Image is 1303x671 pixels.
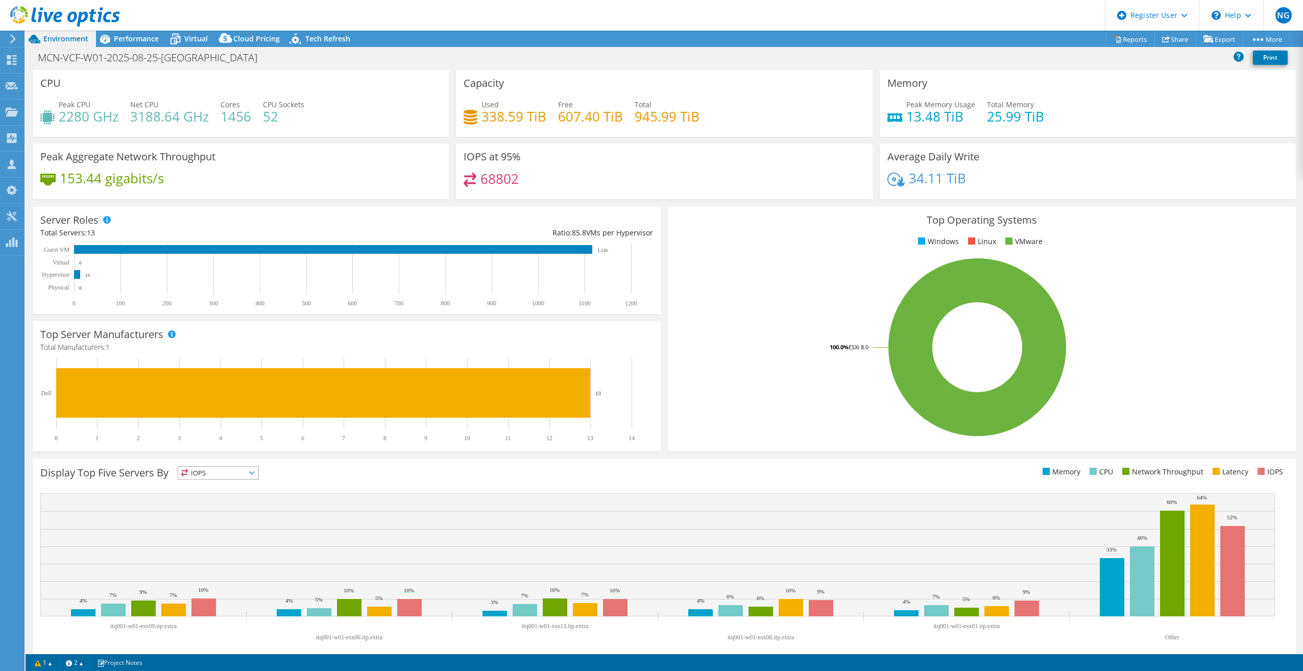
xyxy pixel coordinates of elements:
text: 9 [424,435,427,442]
text: 3 [178,435,181,442]
text: 0 [79,260,82,266]
text: 5% [315,596,323,603]
text: 0 [79,285,82,291]
text: 0 [55,435,58,442]
text: 7 [342,435,345,442]
li: Linux [966,236,996,247]
text: Other [1165,634,1179,641]
tspan: 100.0% [830,343,849,351]
tspan: ESXi 8.0 [849,343,868,351]
text: 2 [137,435,140,442]
h4: 2280 GHz [59,111,118,122]
text: 7% [521,592,528,598]
text: 10% [344,587,354,593]
span: 85.8 [572,228,586,237]
text: 900 [487,300,496,307]
span: Peak CPU [59,100,90,109]
text: 13 [595,390,601,396]
span: 1 [106,342,110,352]
text: 1200 [625,300,637,307]
text: 13 [587,435,593,442]
h3: Server Roles [40,214,99,226]
text: 9% [817,588,825,594]
li: CPU [1087,466,1113,477]
text: 0 [73,300,76,307]
text: 40% [1137,535,1147,541]
text: itq001-w01-esx01.itp.extra [933,622,1000,630]
h4: 607.40 TiB [558,111,623,122]
div: Ratio: VMs per Hypervisor [347,227,653,238]
text: Physical [48,284,69,291]
a: Share [1154,31,1196,47]
li: IOPS [1255,466,1283,477]
text: 6% [757,595,764,601]
text: 9% [139,589,147,595]
text: 500 [302,300,311,307]
text: 6% [727,593,734,600]
li: Memory [1040,466,1080,477]
span: Environment [43,34,88,43]
li: Network Throughput [1120,466,1203,477]
text: itq001-w01-esx06.itp.extra [316,634,383,641]
h1: MCN-VCF-W01-2025-08-25-[GEOGRAPHIC_DATA] [33,52,273,63]
text: 10% [404,587,414,593]
text: 4% [285,597,293,604]
span: Total [635,100,651,109]
a: Reports [1106,31,1155,47]
text: 64% [1197,494,1207,500]
text: 7% [581,591,589,597]
h4: 13.48 TiB [906,111,975,122]
h4: 3188.64 GHz [130,111,209,122]
a: Export [1196,31,1243,47]
span: Cloud Pricing [233,34,280,43]
text: Virtual [53,259,70,266]
span: Cores [221,100,240,109]
h3: Average Daily Write [887,151,979,162]
a: More [1243,31,1290,47]
h3: Memory [887,78,927,89]
span: Performance [114,34,159,43]
span: Used [481,100,499,109]
span: NG [1275,7,1292,23]
h4: 34.11 TiB [909,173,966,184]
h3: CPU [40,78,61,89]
a: 2 [59,656,90,669]
text: itq001-w01-esx08.itp.extra [728,634,794,641]
h3: Capacity [464,78,504,89]
span: CPU Sockets [263,100,304,109]
text: 10% [549,587,560,593]
h3: Top Operating Systems [675,214,1288,226]
text: 800 [441,300,450,307]
text: 1,116 [597,248,608,253]
span: Tech Refresh [305,34,350,43]
text: 7% [109,592,117,598]
text: 6% [993,594,1000,601]
a: Project Notes [90,656,150,669]
h4: 945.99 TiB [635,111,699,122]
li: VMware [1003,236,1043,247]
span: 13 [87,228,95,237]
text: 10% [198,587,208,593]
text: 13 [85,273,90,278]
text: 4 [219,435,222,442]
span: Total Memory [987,100,1034,109]
h4: 153.44 gigabits/s [60,173,164,184]
text: 1100 [578,300,591,307]
span: Virtual [184,34,208,43]
text: 7% [932,593,940,600]
text: 200 [162,300,172,307]
text: 700 [394,300,403,307]
span: Free [558,100,573,109]
text: 3% [491,599,498,605]
a: 1 [28,656,59,669]
text: 8 [383,435,387,442]
text: 4% [697,597,705,604]
text: 6 [301,435,304,442]
h3: Peak Aggregate Network Throughput [40,151,215,162]
text: 10% [610,587,620,593]
text: 10 [464,435,470,442]
text: 1000 [532,300,544,307]
span: IOPS [178,467,258,479]
text: 100 [116,300,125,307]
text: 5% [962,596,970,602]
